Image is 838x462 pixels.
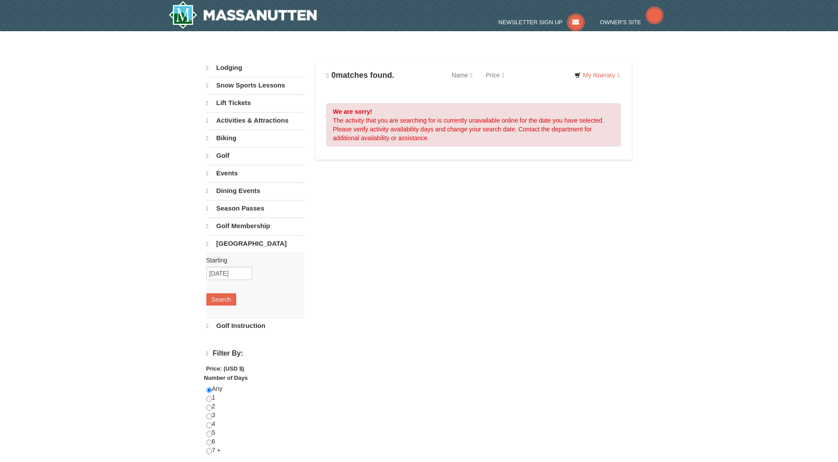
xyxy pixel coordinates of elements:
[204,375,248,381] strong: Number of Days
[206,182,304,199] a: Dining Events
[206,235,304,252] a: [GEOGRAPHIC_DATA]
[479,66,511,84] a: Price
[206,130,304,146] a: Biking
[206,200,304,217] a: Season Passes
[326,103,621,146] div: The activity that you are searching for is currently unavailable online for the date you have sel...
[206,218,304,234] a: Golf Membership
[569,69,625,82] a: My Itinerary
[445,66,479,84] a: Name
[206,112,304,129] a: Activities & Attractions
[333,108,372,115] strong: We are sorry!
[206,256,298,265] label: Starting
[498,19,563,25] span: Newsletter Sign Up
[206,165,304,182] a: Events
[600,19,641,25] span: Owner's Site
[168,1,317,29] img: Massanutten Resort Logo
[206,60,304,76] a: Lodging
[206,365,245,372] strong: Price: (USD $)
[600,19,663,25] a: Owner's Site
[206,349,304,358] h4: Filter By:
[206,293,236,306] button: Search
[168,1,317,29] a: Massanutten Resort
[206,77,304,94] a: Snow Sports Lessons
[498,19,585,25] a: Newsletter Sign Up
[206,317,304,334] a: Golf Instruction
[206,147,304,164] a: Golf
[206,95,304,111] a: Lift Tickets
